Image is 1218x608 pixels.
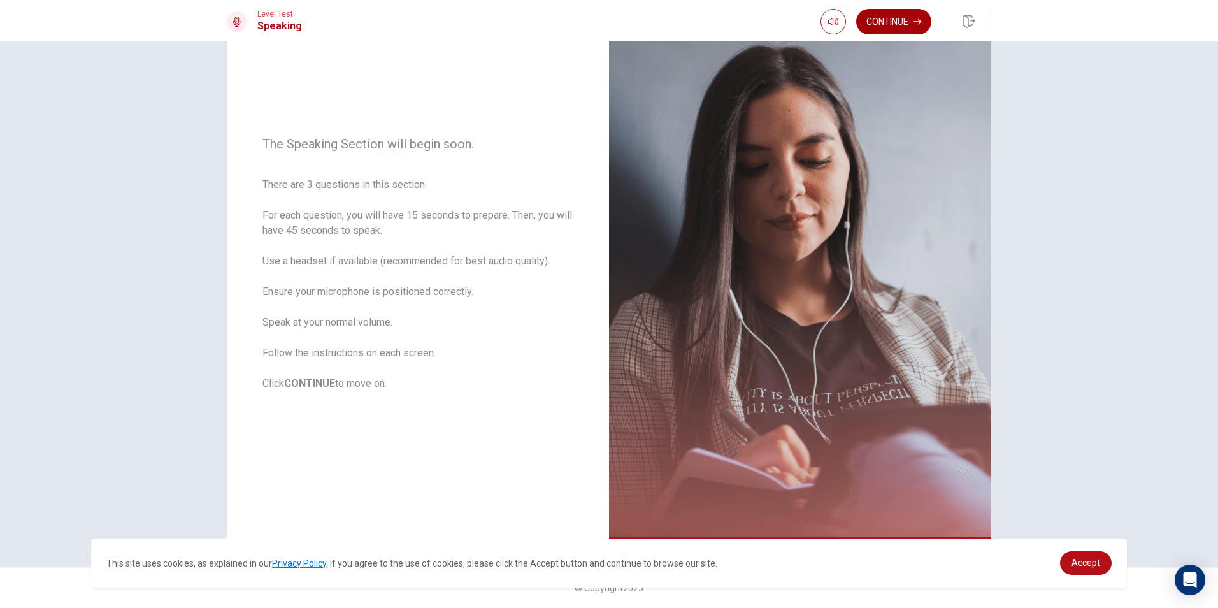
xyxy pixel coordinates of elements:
[284,377,335,389] b: CONTINUE
[91,539,1126,588] div: cookieconsent
[1175,565,1205,595] div: Open Intercom Messenger
[262,177,573,391] span: There are 3 questions in this section. For each question, you will have 15 seconds to prepare. Th...
[1071,558,1100,568] span: Accept
[257,18,302,34] h1: Speaking
[262,136,573,152] span: The Speaking Section will begin soon.
[257,10,302,18] span: Level Test
[106,558,717,568] span: This site uses cookies, as explained in our . If you agree to the use of cookies, please click th...
[272,558,326,568] a: Privacy Policy
[856,9,931,34] button: Continue
[1060,551,1112,575] a: dismiss cookie message
[575,583,643,593] span: © Copyright 2025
